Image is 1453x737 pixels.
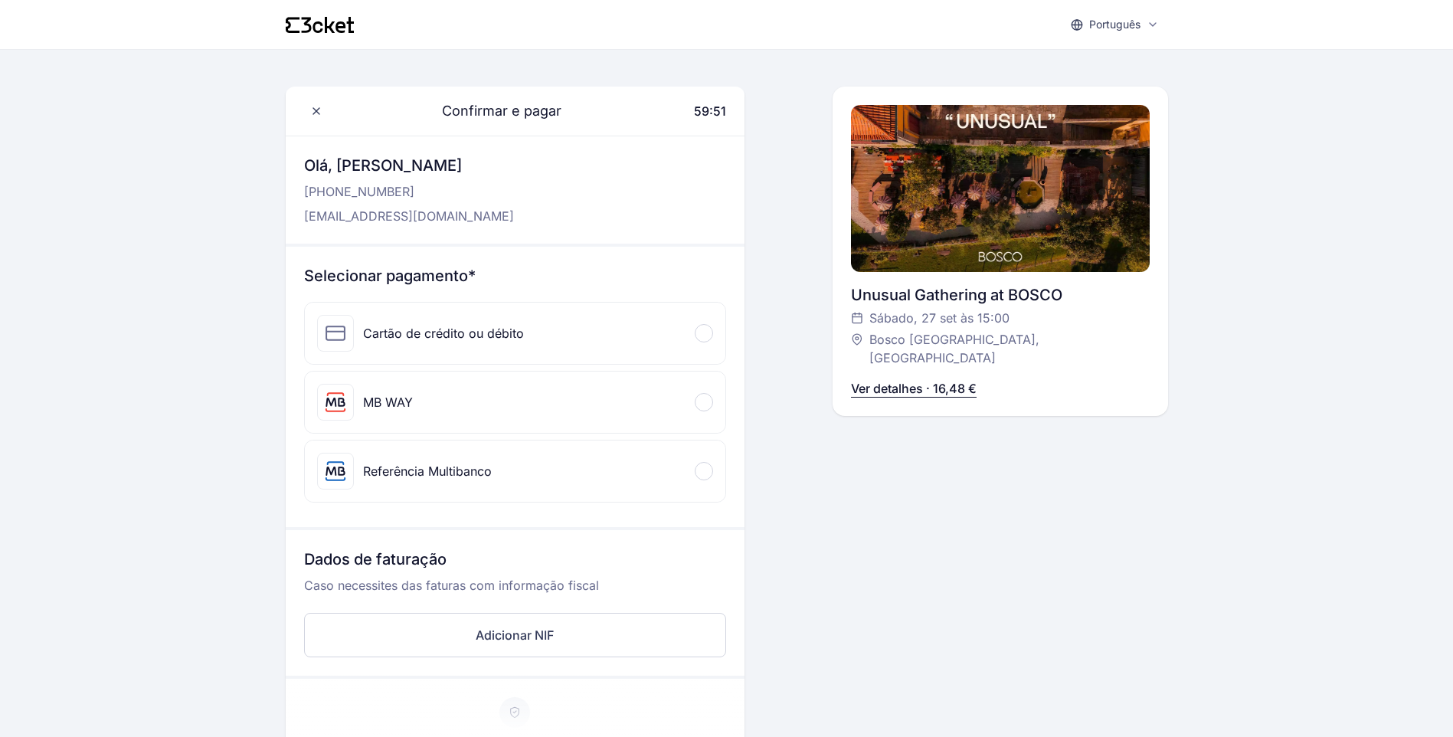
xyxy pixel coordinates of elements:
[304,207,514,225] p: [EMAIL_ADDRESS][DOMAIN_NAME]
[694,103,726,119] span: 59:51
[851,284,1150,306] div: Unusual Gathering at BOSCO
[1089,17,1140,32] p: Português
[304,549,726,576] h3: Dados de faturação
[363,393,413,411] div: MB WAY
[869,330,1134,367] span: Bosco [GEOGRAPHIC_DATA], [GEOGRAPHIC_DATA]
[851,379,977,398] p: Ver detalhes · 16,48 €
[304,155,514,176] h3: Olá, [PERSON_NAME]
[304,613,726,657] button: Adicionar NIF
[869,309,1010,327] span: Sábado, 27 set às 15:00
[304,182,514,201] p: [PHONE_NUMBER]
[424,100,561,122] span: Confirmar e pagar
[363,462,492,480] div: Referência Multibanco
[304,265,726,287] h3: Selecionar pagamento*
[304,576,726,607] p: Caso necessites das faturas com informação fiscal
[363,324,524,342] div: Cartão de crédito ou débito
